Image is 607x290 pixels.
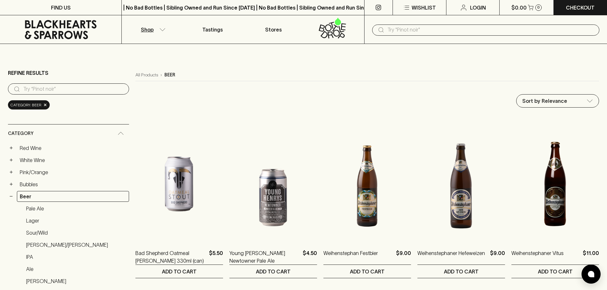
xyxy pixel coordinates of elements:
[202,26,223,33] p: Tastings
[350,268,385,275] p: ADD TO CART
[8,124,129,143] div: Category
[566,4,595,11] p: Checkout
[182,15,243,44] a: Tastings
[23,84,124,94] input: Try “Pinot noir”
[417,265,505,278] button: ADD TO CART
[8,181,14,187] button: +
[11,102,41,108] span: Category: beer
[265,26,282,33] p: Stores
[8,69,48,77] p: Refine Results
[444,268,479,275] p: ADD TO CART
[229,128,317,240] img: Young Henrys Newtowner Pale Ale
[537,6,540,9] p: 0
[8,169,14,175] button: +
[135,128,223,240] img: Bad Shepherd Oatmeal Stout 330ml (can)
[229,249,300,265] a: Young [PERSON_NAME] Newtowner Pale Ale
[490,249,505,265] p: $9.00
[8,130,33,138] span: Category
[522,97,567,105] p: Sort by Relevance
[17,179,129,190] a: Bubbles
[43,102,47,108] span: ×
[17,143,129,153] a: Red Wine
[417,128,505,240] img: Weihenstephaner Hefeweizen
[396,249,411,265] p: $9.00
[256,268,291,275] p: ADD TO CART
[303,249,317,265] p: $4.50
[323,265,411,278] button: ADD TO CART
[583,249,599,265] p: $11.00
[23,264,129,274] a: Ale
[122,15,182,44] button: Shop
[23,227,129,238] a: Sour/Wild
[417,249,485,265] a: Weihenstephaner Hefeweizen
[229,265,317,278] button: ADD TO CART
[135,249,206,265] a: Bad Shepherd Oatmeal [PERSON_NAME] 330ml (can)
[17,191,129,202] a: Beer
[135,72,158,78] a: All Products
[511,249,564,265] a: Weihenstephaner Vitus
[511,128,599,240] img: Weihenstephaner Vitus
[323,128,411,240] img: Weihenstephan Festbier
[470,4,486,11] p: Login
[243,15,304,44] a: Stores
[51,4,71,11] p: FIND US
[8,157,14,163] button: +
[8,145,14,151] button: +
[538,268,573,275] p: ADD TO CART
[387,25,594,35] input: Try "Pinot noir"
[23,251,129,262] a: IPA
[162,268,197,275] p: ADD TO CART
[23,276,129,286] a: [PERSON_NAME]
[511,265,599,278] button: ADD TO CART
[23,203,129,214] a: Pale Ale
[8,193,14,200] button: −
[323,249,378,265] a: Weihenstephan Festbier
[517,95,599,107] div: Sort by Relevance
[511,4,527,11] p: $0.00
[23,215,129,226] a: Lager
[141,26,154,33] p: Shop
[588,271,594,277] img: bubble-icon
[209,249,223,265] p: $5.50
[164,72,175,78] p: beer
[23,239,129,250] a: [PERSON_NAME]/[PERSON_NAME]
[17,155,129,166] a: White Wine
[17,167,129,178] a: Pink/Orange
[135,265,223,278] button: ADD TO CART
[161,72,162,78] p: ›
[412,4,436,11] p: Wishlist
